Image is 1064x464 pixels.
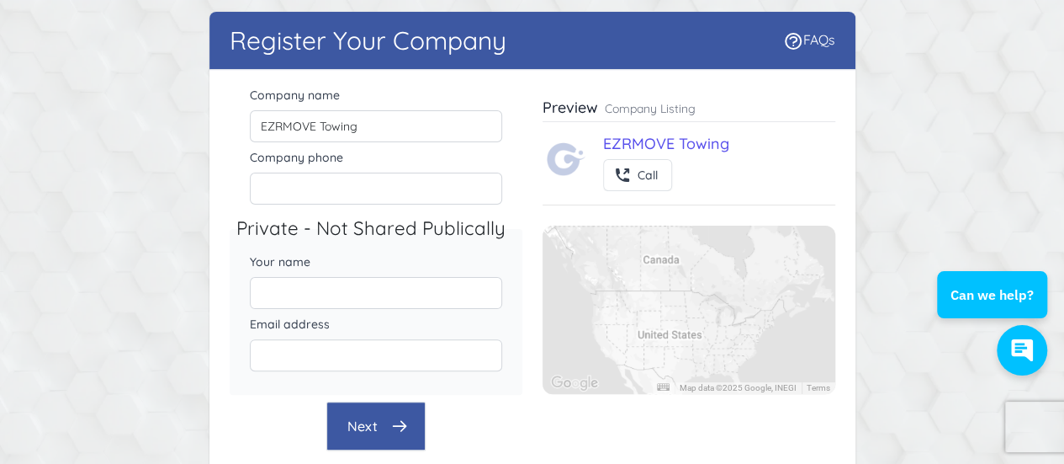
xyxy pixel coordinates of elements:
label: Your name [250,253,502,270]
a: Terms (opens in new tab) [807,383,830,392]
label: Company name [250,87,502,104]
img: Towing.com Logo [546,139,586,179]
div: Call [638,168,658,182]
a: FAQs [783,31,835,48]
a: Open this area in Google Maps (opens a new window) [547,372,602,394]
button: Call [603,159,672,191]
span: Map data ©2025 Google, INEGI [680,383,797,392]
legend: Private - Not Shared Publically [236,215,529,243]
iframe: Conversations [926,225,1064,392]
label: Email address [250,316,502,333]
h3: Preview [543,98,598,118]
h1: Register Your Company [230,25,506,56]
button: Next [326,402,426,451]
button: Keyboard shortcuts [657,383,669,391]
label: Company phone [250,149,502,166]
p: Company Listing [605,100,696,117]
img: Google [547,372,602,394]
a: EZRMOVE Towing [603,134,729,153]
